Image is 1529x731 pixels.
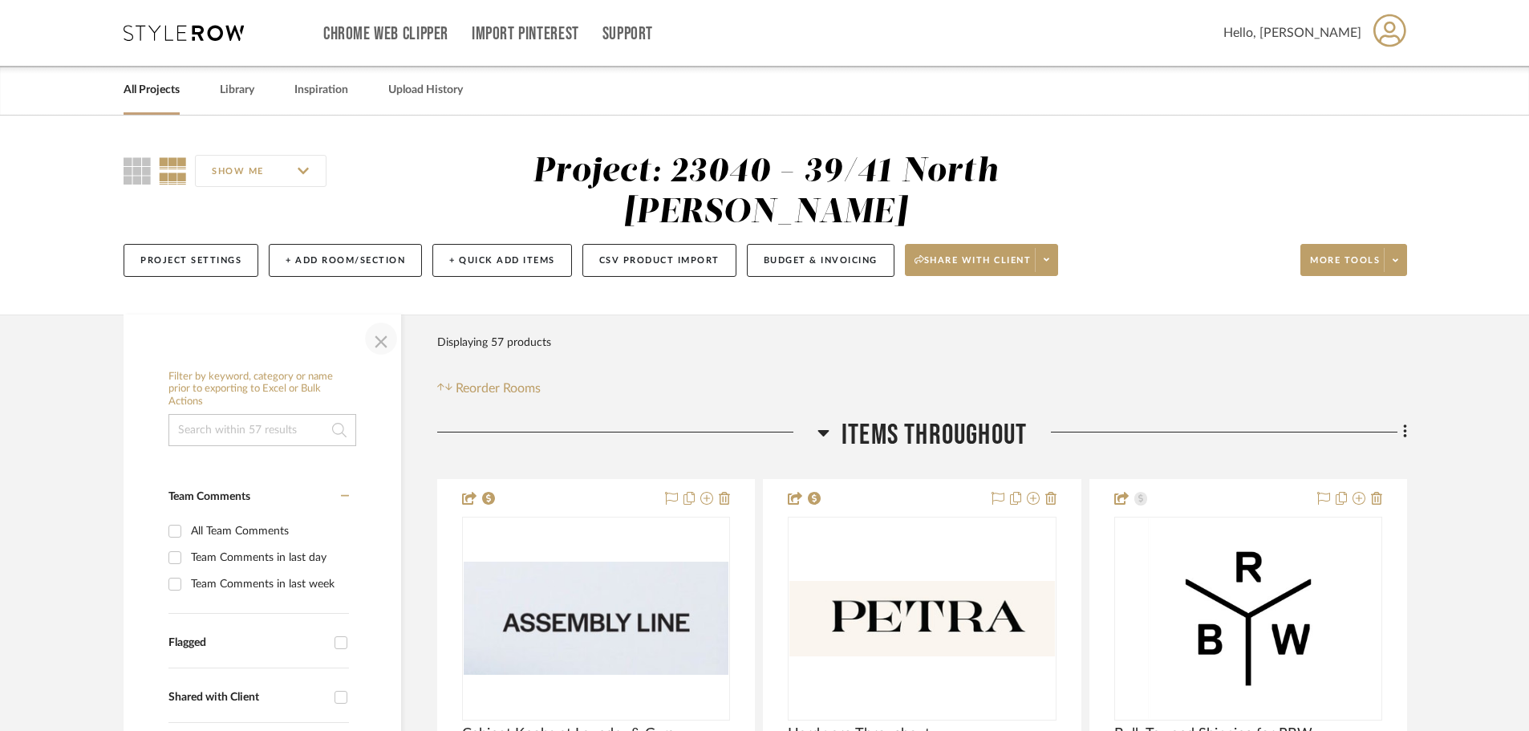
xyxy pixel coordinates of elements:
a: Library [220,79,254,101]
button: Project Settings [124,244,258,277]
a: All Projects [124,79,180,101]
img: Hardware Throughout [789,581,1054,656]
button: Close [365,323,397,355]
a: Import Pinterest [472,27,579,41]
span: Team Comments [168,491,250,502]
div: Project: 23040 - 39/41 North [PERSON_NAME] [533,155,998,229]
span: Items Throughout [842,418,1027,453]
h6: Filter by keyword, category or name prior to exporting to Excel or Bulk Actions [168,371,356,408]
input: Search within 57 results [168,414,356,446]
span: Reorder Rooms [456,379,541,398]
a: Upload History [388,79,463,101]
a: Support [602,27,653,41]
button: + Add Room/Section [269,244,422,277]
span: More tools [1310,254,1380,278]
div: Shared with Client [168,691,326,705]
button: More tools [1300,244,1407,276]
a: Inspiration [294,79,348,101]
button: + Quick Add Items [432,244,572,277]
button: Share with client [905,244,1059,276]
div: Flagged [168,636,326,650]
span: Share with client [915,254,1032,278]
button: CSV Product Import [582,244,736,277]
span: Hello, [PERSON_NAME] [1223,23,1361,43]
img: Bulk Tax and Shipping for RBW [1148,518,1349,719]
div: Team Comments in last week [191,571,345,597]
div: Team Comments in last day [191,545,345,571]
div: All Team Comments [191,518,345,544]
img: Cabinet Knobs at Laundry & Gym Medicine Cabinet [464,562,728,675]
a: Chrome Web Clipper [323,27,448,41]
div: Displaying 57 products [437,327,551,359]
button: Budget & Invoicing [747,244,894,277]
button: Reorder Rooms [437,379,541,398]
